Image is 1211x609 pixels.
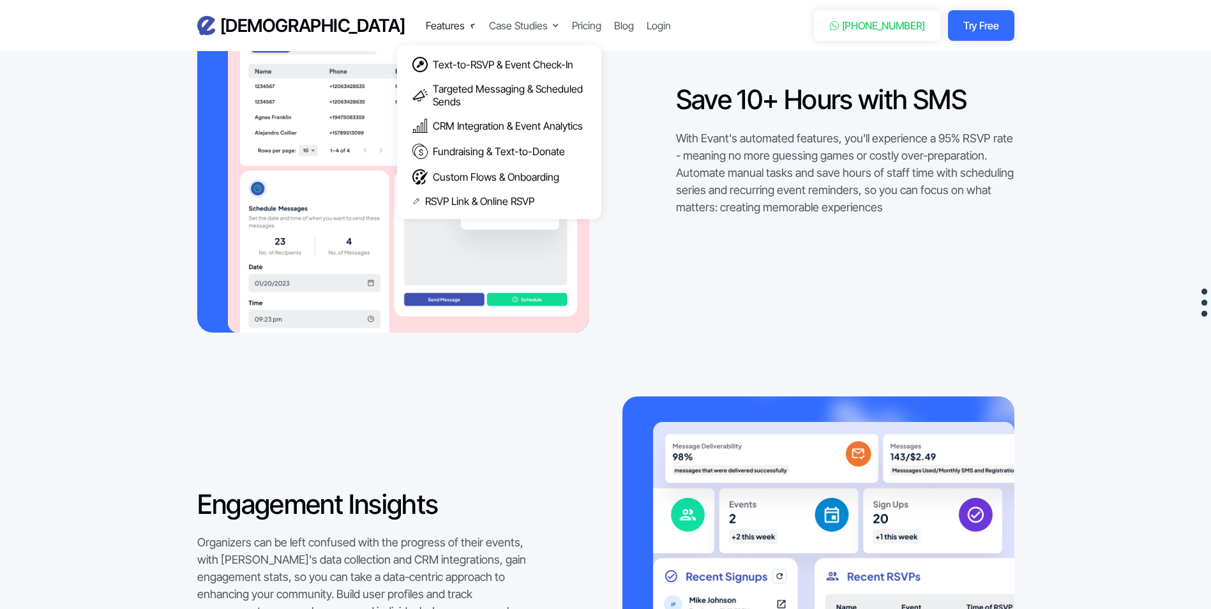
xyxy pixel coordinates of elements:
[489,18,559,33] div: Case Studies
[676,130,1014,216] div: With Evant's automated features, you'll experience a 95% RSVP rate - meaning no more guessing gam...
[397,39,601,219] nav: Features
[433,82,586,108] div: Targeted Messaging & Scheduled Sends
[403,139,595,164] a: Fundraising & Text-to-Donate
[572,18,601,33] a: Pricing
[403,190,595,213] a: RSVP Link & Online RSVP
[425,195,534,207] div: RSVP Link & Online RSVP
[426,18,476,33] div: Features
[403,52,595,77] a: Text-to-RSVP & Event Check-In
[433,145,565,158] div: Fundraising & Text-to-Donate
[433,170,559,183] div: Custom Flows & Onboarding
[948,10,1014,41] a: Try Free
[403,113,595,139] a: CRM Integration & Event Analytics
[220,15,405,37] h3: [DEMOGRAPHIC_DATA]
[676,83,1014,117] h3: Save 10+ Hours with SMS
[433,58,573,71] div: Text-to-RSVP & Event Check-In
[647,18,671,33] a: Login
[197,488,536,522] h3: Engagement Insights
[842,18,926,33] div: [PHONE_NUMBER]
[489,18,548,33] div: Case Studies
[433,119,583,132] div: CRM Integration & Event Analytics
[814,10,941,41] a: [PHONE_NUMBER]
[614,18,634,33] a: Blog
[426,18,465,33] div: Features
[197,15,405,37] a: home
[403,164,595,190] a: Custom Flows & Onboarding
[403,77,595,113] a: Targeted Messaging & Scheduled Sends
